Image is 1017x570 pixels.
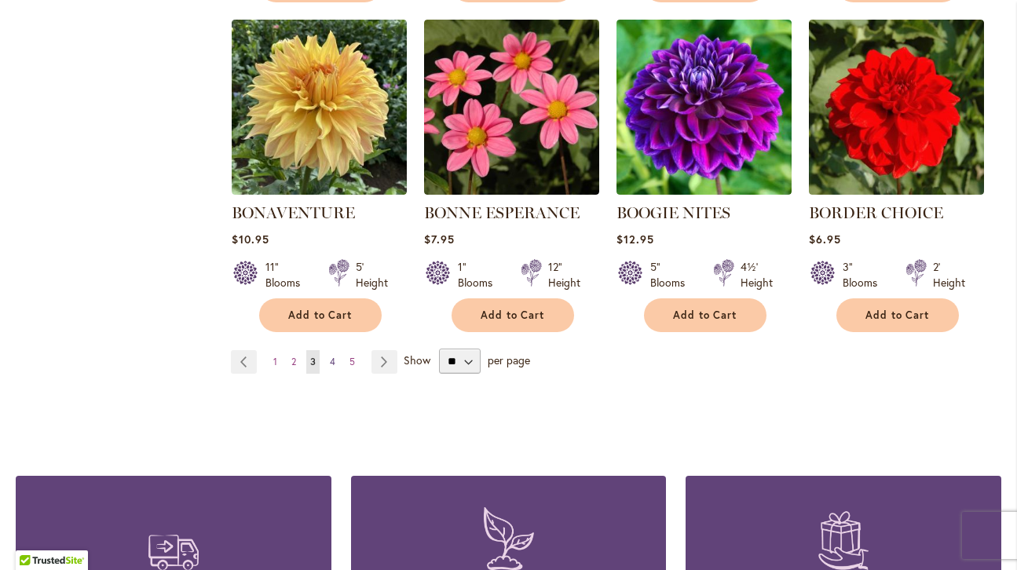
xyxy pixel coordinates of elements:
img: Bonaventure [232,20,407,195]
span: $12.95 [616,232,654,247]
button: Add to Cart [836,298,959,332]
div: 11" Blooms [265,259,309,290]
span: Add to Cart [288,309,353,322]
span: per page [488,353,530,367]
span: 5 [349,356,355,367]
button: Add to Cart [644,298,766,332]
a: 4 [326,350,339,374]
a: BORDER CHOICE [809,203,943,222]
iframe: Launch Accessibility Center [12,514,56,558]
span: Add to Cart [481,309,545,322]
span: Add to Cart [673,309,737,322]
span: Show [404,353,430,367]
div: 5' Height [356,259,388,290]
a: 5 [346,350,359,374]
span: $6.95 [809,232,841,247]
span: 1 [273,356,277,367]
a: Bonaventure [232,183,407,198]
span: 3 [310,356,316,367]
div: 4½' Height [741,259,773,290]
button: Add to Cart [452,298,574,332]
span: 2 [291,356,296,367]
div: 3" Blooms [843,259,887,290]
a: 2 [287,350,300,374]
a: BOOGIE NITES [616,203,730,222]
div: 1" Blooms [458,259,502,290]
div: 5" Blooms [650,259,694,290]
span: $7.95 [424,232,455,247]
img: BORDER CHOICE [809,20,984,195]
a: 1 [269,350,281,374]
a: BOOGIE NITES [616,183,792,198]
div: 2' Height [933,259,965,290]
a: BONNE ESPERANCE [424,183,599,198]
div: 12" Height [548,259,580,290]
span: Add to Cart [865,309,930,322]
a: BONAVENTURE [232,203,355,222]
img: BOOGIE NITES [616,20,792,195]
span: 4 [330,356,335,367]
img: BONNE ESPERANCE [424,20,599,195]
span: $10.95 [232,232,269,247]
button: Add to Cart [259,298,382,332]
a: BORDER CHOICE [809,183,984,198]
a: BONNE ESPERANCE [424,203,580,222]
